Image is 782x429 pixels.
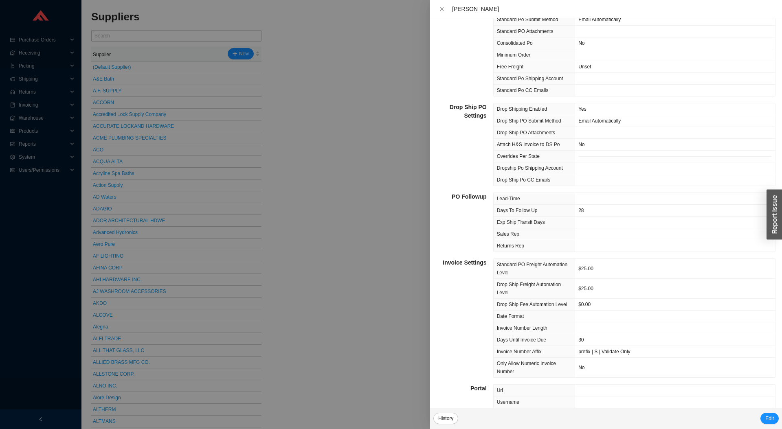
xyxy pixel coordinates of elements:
span: Invoice Number Affix [497,349,542,355]
span: Standard Po CC Emails [497,88,549,93]
span: $25.00 [578,286,593,291]
span: Email Automatically [578,118,621,124]
h5: Invoice Settings [437,258,487,267]
span: $0.00 [578,302,591,307]
span: Attach H&S Invoice to DS Po [497,142,560,147]
span: Returns Rep [497,243,524,249]
span: No [578,40,584,46]
span: Standard PO Freight Automation Level [497,262,567,276]
span: 28 [578,208,584,213]
span: Consolidated Po [497,40,533,46]
span: No [578,142,584,147]
span: History [438,414,453,422]
span: Dropship Po Shipping Account [497,165,563,171]
span: Days Until Invoice Due [497,337,546,343]
span: Unset [578,64,591,70]
span: Standard Po Shipping Account [497,76,563,81]
span: Days To Follow Up [497,208,538,213]
button: History [433,413,458,424]
span: Sales Rep [497,231,519,237]
h5: Portal [437,384,487,393]
span: Only Allow Numeric Invoice Number [497,361,556,374]
span: 30 [578,337,584,343]
span: Drop Ship PO Submit Method [497,118,561,124]
span: Invoice Number Length [497,325,547,331]
span: No [578,365,584,370]
span: Username [497,399,519,405]
button: Close [437,6,447,12]
div: [PERSON_NAME] [452,4,775,13]
h5: Drop Ship PO Settings [437,103,487,120]
span: Drop Ship Po CC Emails [497,177,550,183]
span: Edit [765,414,774,422]
span: $25.00 [578,266,593,271]
span: close [439,6,445,12]
span: Standard Po Submit Method [497,17,558,22]
span: prefix | S | Validate Only [578,349,630,355]
span: Date Format [497,313,524,319]
span: Drop Shipping Enabled [497,106,547,112]
h5: PO Followup [437,193,487,201]
span: Email Automatically [578,17,621,22]
span: Minimum Order [497,52,531,58]
span: Drop Ship Fee Automation Level [497,302,567,307]
span: Lead-Time [497,196,520,201]
span: Overrides Per State [497,153,540,159]
span: Drop Ship Freight Automation Level [497,282,561,295]
button: Edit [760,413,779,424]
span: Url [497,387,503,393]
span: Yes [578,106,586,112]
span: Standard PO Attachments [497,28,554,34]
span: Exp Ship Transit Days [497,219,545,225]
span: Drop Ship PO Attachments [497,130,555,136]
span: Free Freight [497,64,523,70]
